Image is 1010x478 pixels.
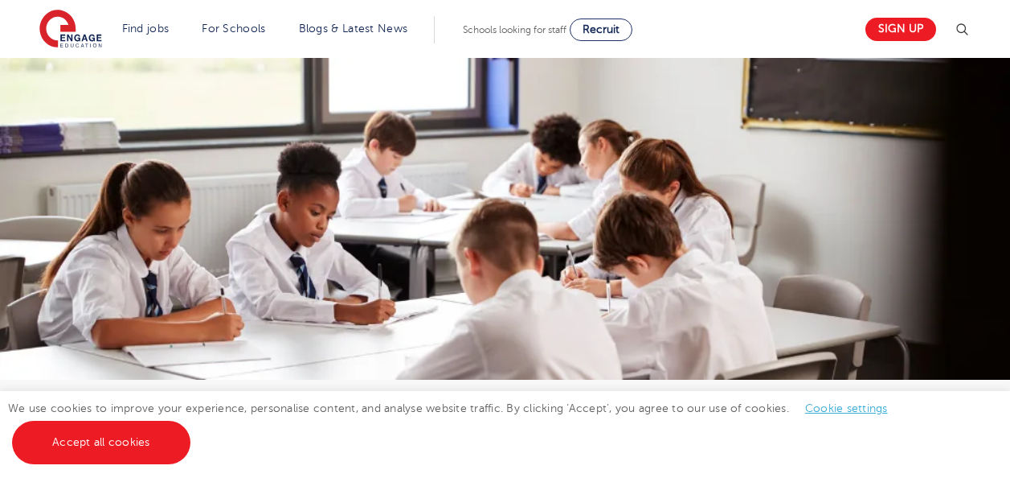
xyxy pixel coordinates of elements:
span: Recruit [583,23,619,35]
a: For Schools [202,23,265,35]
img: Engage Education [39,10,102,50]
a: Accept all cookies [12,421,190,464]
span: Schools looking for staff [463,24,566,35]
span: We use cookies to improve your experience, personalise content, and analyse website traffic. By c... [8,402,904,448]
a: Blogs & Latest News [299,23,408,35]
a: Cookie settings [805,402,888,414]
a: Sign up [865,18,936,41]
a: Recruit [570,19,632,41]
a: Find jobs [122,23,170,35]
